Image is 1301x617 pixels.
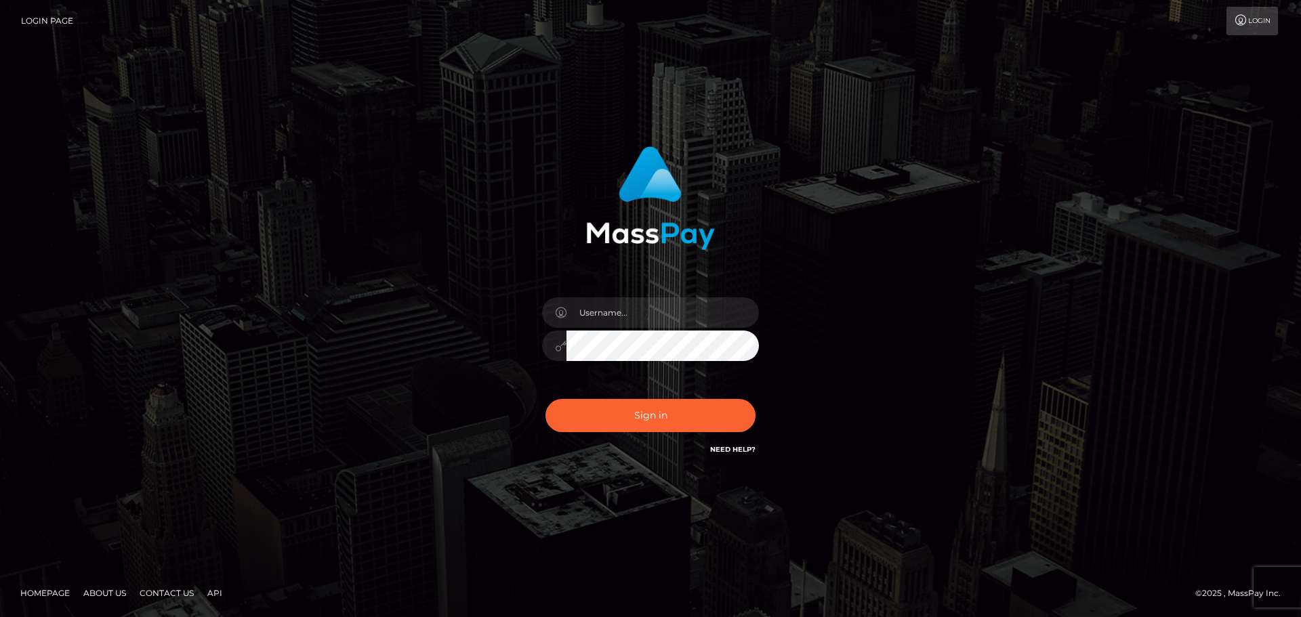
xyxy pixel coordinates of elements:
div: © 2025 , MassPay Inc. [1195,586,1291,601]
a: Login Page [21,7,73,35]
a: Homepage [15,582,75,603]
input: Username... [566,297,759,328]
a: API [202,582,228,603]
a: Login [1226,7,1278,35]
a: About Us [78,582,131,603]
button: Sign in [545,399,756,432]
img: MassPay Login [586,146,715,250]
a: Need Help? [710,445,756,454]
a: Contact Us [134,582,199,603]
